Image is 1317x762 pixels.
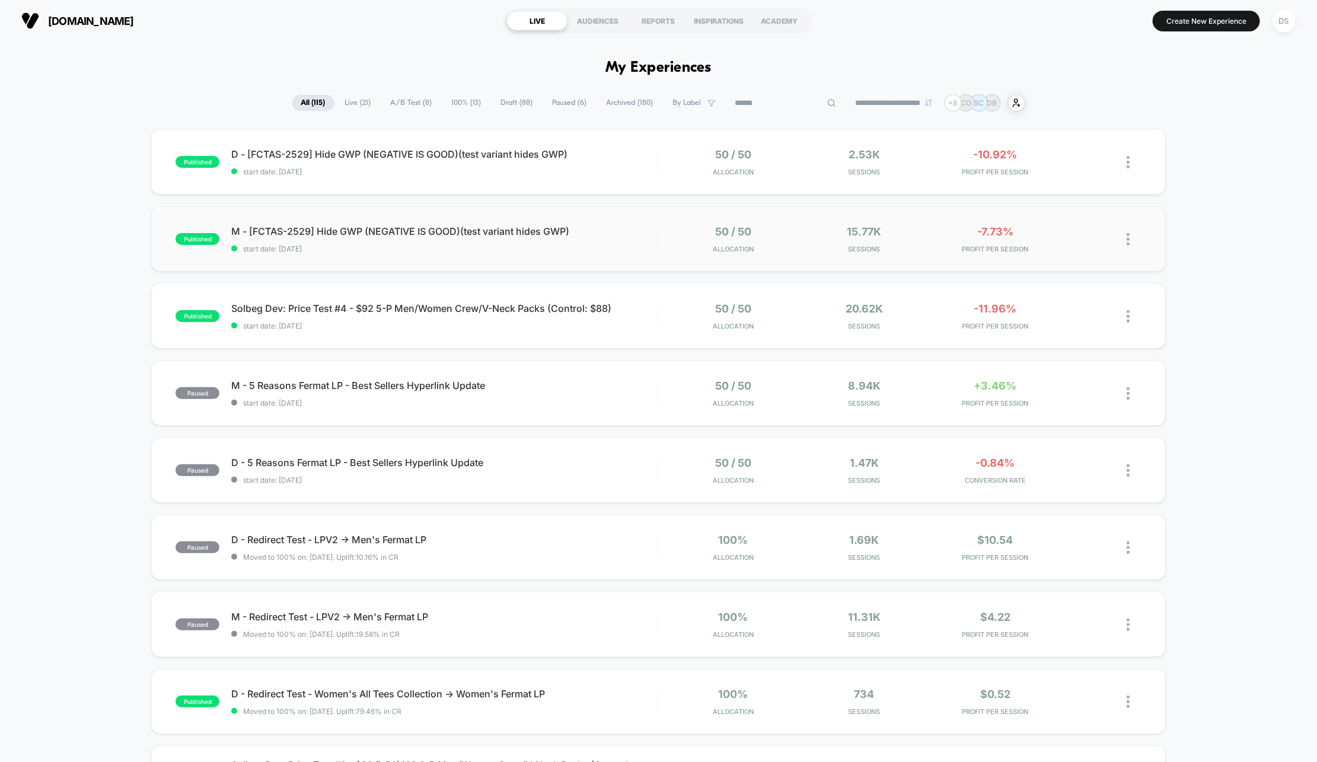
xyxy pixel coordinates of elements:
[1127,233,1130,246] img: close
[231,688,658,700] span: D - Redirect Test - Women's All Tees Collection -> Women's Fermat LP
[231,534,658,546] span: D - Redirect Test - LPV2 -> Men's Fermat LP
[980,688,1010,700] span: $0.52
[18,11,138,30] button: [DOMAIN_NAME]
[719,534,748,546] span: 100%
[243,707,401,716] span: Moved to 100% on: [DATE] . Uplift: 79.46% in CR
[1153,11,1260,31] button: Create New Experience
[688,11,749,30] div: INSPIRATIONS
[673,98,701,107] span: By Label
[719,611,748,623] span: 100%
[715,457,751,469] span: 50 / 50
[933,245,1058,253] span: PROFIT PER SESSION
[1273,9,1296,33] div: DS
[231,611,658,623] span: M - Redirect Test - LPV2 -> Men's Fermat LP
[974,148,1018,161] span: -10.92%
[176,387,219,399] span: paused
[231,244,658,253] span: start date: [DATE]
[21,12,39,30] img: Visually logo
[1127,696,1130,708] img: close
[719,688,748,700] span: 100%
[848,380,881,392] span: 8.94k
[544,95,596,111] span: Paused ( 6 )
[231,167,658,176] span: start date: [DATE]
[802,630,927,639] span: Sessions
[713,553,754,562] span: Allocation
[802,168,927,176] span: Sessions
[980,611,1010,623] span: $4.22
[176,233,219,245] span: published
[443,95,490,111] span: 100% ( 13 )
[713,245,754,253] span: Allocation
[176,464,219,476] span: paused
[974,98,984,107] p: SC
[1127,541,1130,554] img: close
[945,94,962,111] div: + 8
[176,696,219,707] span: published
[243,553,398,562] span: Moved to 100% on: [DATE] . Uplift: 10.16% in CR
[854,688,875,700] span: 734
[802,476,927,484] span: Sessions
[987,98,997,107] p: DB
[961,98,971,107] p: CO
[231,380,658,391] span: M - 5 Reasons Fermat LP - Best Sellers Hyperlink Update
[231,398,658,407] span: start date: [DATE]
[933,322,1058,330] span: PROFIT PER SESSION
[176,618,219,630] span: paused
[933,476,1058,484] span: CONVERSION RATE
[848,611,881,623] span: 11.31k
[176,310,219,322] span: published
[850,534,879,546] span: 1.69k
[847,225,882,238] span: 15.77k
[1127,618,1130,631] img: close
[605,59,712,76] h1: My Experiences
[715,148,751,161] span: 50 / 50
[628,11,688,30] div: REPORTS
[974,302,1017,315] span: -11.96%
[713,399,754,407] span: Allocation
[292,95,334,111] span: All ( 115 )
[978,534,1013,546] span: $10.54
[802,245,927,253] span: Sessions
[925,99,932,106] img: end
[846,302,883,315] span: 20.62k
[382,95,441,111] span: A/B Test ( 8 )
[933,399,1058,407] span: PROFIT PER SESSION
[1269,9,1299,33] button: DS
[933,630,1058,639] span: PROFIT PER SESSION
[802,399,927,407] span: Sessions
[1127,464,1130,477] img: close
[231,148,658,160] span: D - [FCTAS-2529] Hide GWP (NEGATIVE IS GOOD)(test variant hides GWP)
[176,156,219,168] span: published
[231,321,658,330] span: start date: [DATE]
[1127,387,1130,400] img: close
[713,707,754,716] span: Allocation
[802,322,927,330] span: Sessions
[976,457,1015,469] span: -0.84%
[231,225,658,237] span: M - [FCTAS-2529] Hide GWP (NEGATIVE IS GOOD)(test variant hides GWP)
[713,322,754,330] span: Allocation
[713,630,754,639] span: Allocation
[507,11,567,30] div: LIVE
[231,302,658,314] span: Solbeg Dev: Price Test #4 - $92 5-P Men/Women Crew/V-Neck Packs (Control: $88)
[243,630,400,639] span: Moved to 100% on: [DATE] . Uplift: 19.58% in CR
[933,553,1058,562] span: PROFIT PER SESSION
[567,11,628,30] div: AUDIENCES
[802,553,927,562] span: Sessions
[713,168,754,176] span: Allocation
[1127,156,1130,168] img: close
[48,15,134,27] span: [DOMAIN_NAME]
[715,225,751,238] span: 50 / 50
[231,457,658,468] span: D - 5 Reasons Fermat LP - Best Sellers Hyperlink Update
[336,95,380,111] span: Live ( 21 )
[715,380,751,392] span: 50 / 50
[1127,310,1130,323] img: close
[974,380,1017,392] span: +3.46%
[492,95,542,111] span: Draft ( 88 )
[176,541,219,553] span: paused
[933,168,1058,176] span: PROFIT PER SESSION
[933,707,1058,716] span: PROFIT PER SESSION
[849,148,880,161] span: 2.53k
[802,707,927,716] span: Sessions
[749,11,809,30] div: ACADEMY
[598,95,662,111] span: Archived ( 180 )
